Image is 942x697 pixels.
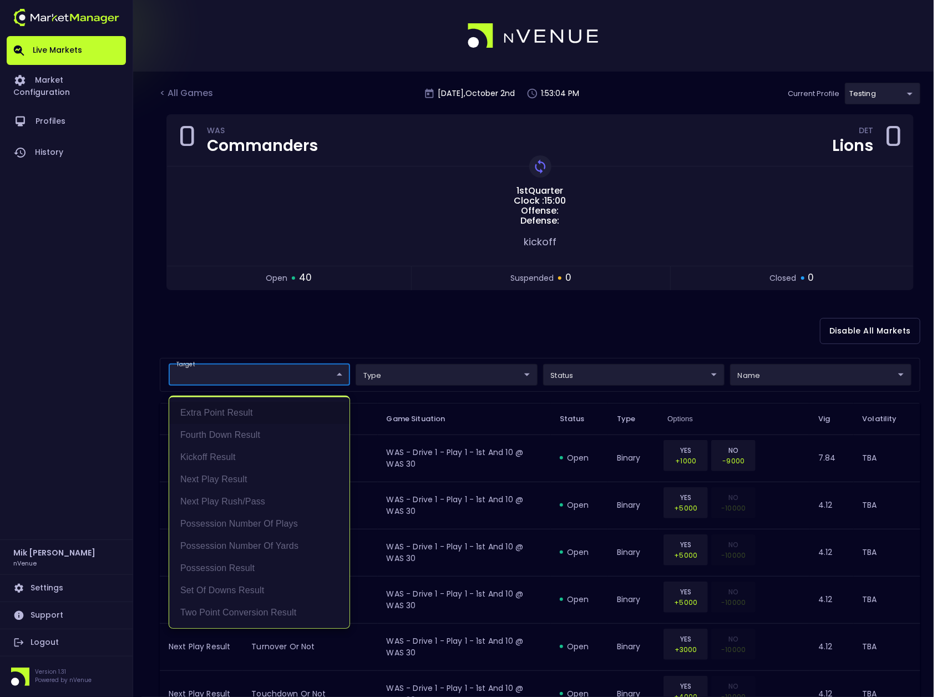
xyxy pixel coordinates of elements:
[169,468,350,491] li: Next Play Result
[169,602,350,624] li: Two Point Conversion Result
[169,491,350,513] li: Next Play Rush/Pass
[169,535,350,557] li: Possession Number of Yards
[169,446,350,468] li: Kickoff Result
[169,579,350,602] li: Set of Downs Result
[169,513,350,535] li: Possession Number of Plays
[169,402,350,424] li: Extra Point Result
[169,424,350,446] li: Fourth Down Result
[169,557,350,579] li: Possession Result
